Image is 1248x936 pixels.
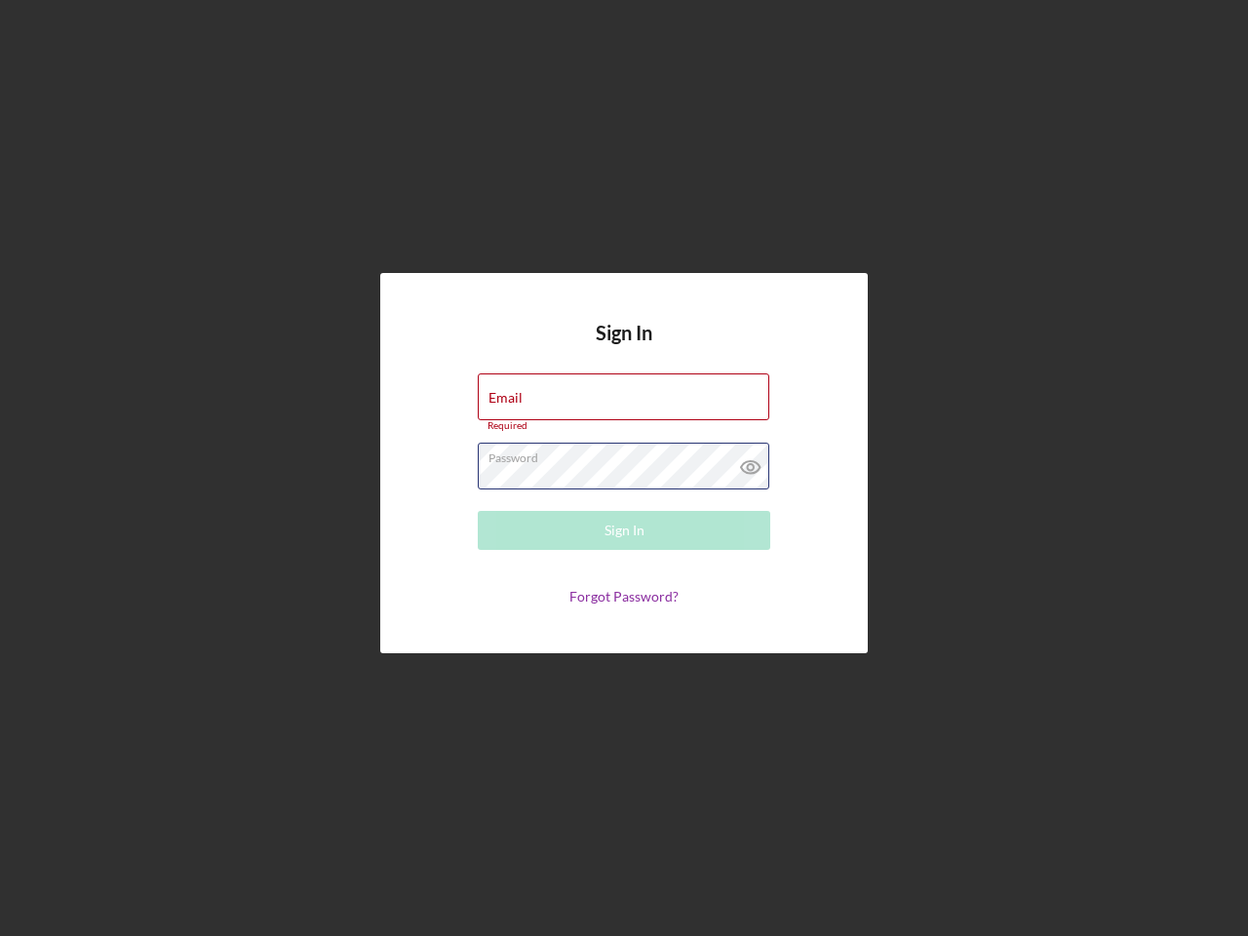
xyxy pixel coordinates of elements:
a: Forgot Password? [569,588,679,604]
h4: Sign In [596,322,652,373]
label: Password [488,444,769,465]
div: Sign In [604,511,644,550]
button: Sign In [478,511,770,550]
div: Required [478,420,770,432]
label: Email [488,390,523,406]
